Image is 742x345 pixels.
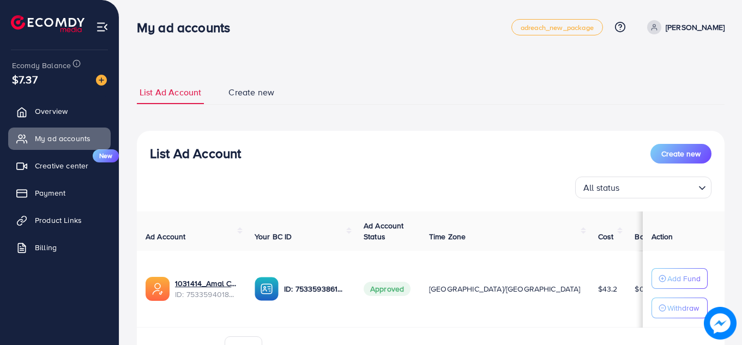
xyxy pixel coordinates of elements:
div: <span class='underline'>1031414_Amal Collection_1754051557873</span></br>7533594018068971521 [175,278,237,300]
span: Create new [228,86,274,99]
span: [GEOGRAPHIC_DATA]/[GEOGRAPHIC_DATA] [429,283,581,294]
img: logo [11,15,85,32]
a: 1031414_Amal Collection_1754051557873 [175,278,237,289]
span: Payment [35,187,65,198]
a: My ad accounts [8,128,111,149]
span: All status [581,180,622,196]
p: Add Fund [667,272,701,285]
span: Create new [661,148,701,159]
span: Ad Account [146,231,186,242]
span: Balance [635,231,663,242]
button: Create new [650,144,711,164]
button: Add Fund [651,268,708,289]
a: adreach_new_package [511,19,603,35]
p: ID: 7533593861403754513 [284,282,346,295]
button: Withdraw [651,298,708,318]
span: My ad accounts [35,133,91,144]
a: Product Links [8,209,111,231]
span: Billing [35,242,57,253]
div: Search for option [575,177,711,198]
span: Action [651,231,673,242]
span: Ad Account Status [364,220,404,242]
span: Creative center [35,160,88,171]
span: ID: 7533594018068971521 [175,289,237,300]
p: Withdraw [667,301,699,314]
span: Time Zone [429,231,466,242]
a: [PERSON_NAME] [643,20,725,34]
img: image [704,307,737,340]
span: $0.49 [635,283,655,294]
span: Product Links [35,215,82,226]
img: ic-ba-acc.ded83a64.svg [255,277,279,301]
img: menu [96,21,108,33]
span: $7.37 [12,71,38,87]
span: adreach_new_package [521,24,594,31]
input: Search for option [623,178,694,196]
span: Your BC ID [255,231,292,242]
a: Payment [8,182,111,204]
img: image [96,75,107,86]
span: Ecomdy Balance [12,60,71,71]
p: [PERSON_NAME] [666,21,725,34]
h3: List Ad Account [150,146,241,161]
img: ic-ads-acc.e4c84228.svg [146,277,170,301]
a: Creative centerNew [8,155,111,177]
span: $43.2 [598,283,618,294]
span: Approved [364,282,411,296]
a: Billing [8,237,111,258]
span: Overview [35,106,68,117]
span: New [93,149,119,162]
a: Overview [8,100,111,122]
h3: My ad accounts [137,20,239,35]
span: Cost [598,231,614,242]
span: List Ad Account [140,86,201,99]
